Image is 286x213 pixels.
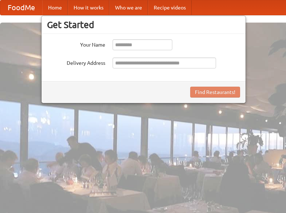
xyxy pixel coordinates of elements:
[148,0,192,15] a: Recipe videos
[42,0,68,15] a: Home
[47,58,105,67] label: Delivery Address
[47,19,240,30] h3: Get Started
[68,0,109,15] a: How it works
[0,0,42,15] a: FoodMe
[47,39,105,48] label: Your Name
[190,87,240,98] button: Find Restaurants!
[109,0,148,15] a: Who we are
